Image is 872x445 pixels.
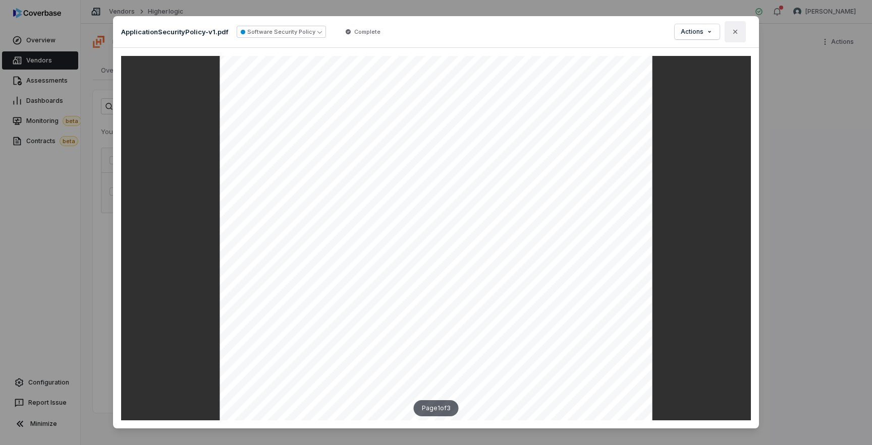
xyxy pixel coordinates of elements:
[414,400,459,416] div: Page 1 of 3
[121,27,229,36] p: ApplicationSecurityPolicy-v1.pdf
[237,26,326,38] button: Software Security Policy
[681,28,703,36] span: Actions
[675,24,720,39] button: Actions
[354,28,380,36] span: Complete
